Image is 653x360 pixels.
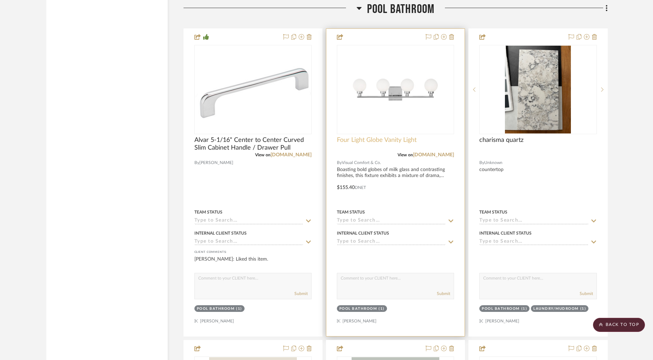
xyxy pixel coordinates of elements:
[479,230,532,236] div: Internal Client Status
[413,152,454,157] a: [DOMAIN_NAME]
[236,306,242,312] div: (1)
[194,136,312,152] span: Alvar 5-1/16" Center to Center Curved Slim Cabinet Handle / Drawer Pull
[484,159,502,166] span: Unknown
[194,256,312,270] div: [PERSON_NAME]: Liked this item.
[271,152,312,157] a: [DOMAIN_NAME]
[194,239,303,246] input: Type to Search…
[533,306,579,312] div: Laundry/Mudroom
[593,318,645,332] scroll-to-top-button: BACK TO TOP
[479,159,484,166] span: By
[195,45,311,134] div: 0
[337,209,365,215] div: Team Status
[294,290,308,297] button: Submit
[580,290,593,297] button: Submit
[194,230,247,236] div: Internal Client Status
[479,239,588,246] input: Type to Search…
[197,306,235,312] div: Pool Bathroom
[521,306,527,312] div: (1)
[479,136,524,144] span: charisma quartz
[337,218,446,224] input: Type to Search…
[337,159,342,166] span: By
[367,2,435,17] span: Pool Bathroom
[479,218,588,224] input: Type to Search…
[482,306,520,312] div: Pool Bathroom
[352,46,439,133] img: Four Light Globe Vanity Light
[195,51,311,129] img: Alvar 5-1/16" Center to Center Curved Slim Cabinet Handle / Drawer Pull
[194,159,199,166] span: By
[337,239,446,246] input: Type to Search…
[398,153,413,157] span: View on
[580,306,586,312] div: (1)
[379,306,385,312] div: (1)
[339,306,377,312] div: Pool Bathroom
[437,290,450,297] button: Submit
[337,136,417,144] span: Four Light Globe Vanity Light
[505,46,571,133] img: charisma quartz
[199,159,233,166] span: [PERSON_NAME]
[255,153,271,157] span: View on
[194,209,222,215] div: Team Status
[337,45,454,134] div: 0
[337,230,389,236] div: Internal Client Status
[479,209,507,215] div: Team Status
[194,218,303,224] input: Type to Search…
[342,159,381,166] span: Visual Comfort & Co.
